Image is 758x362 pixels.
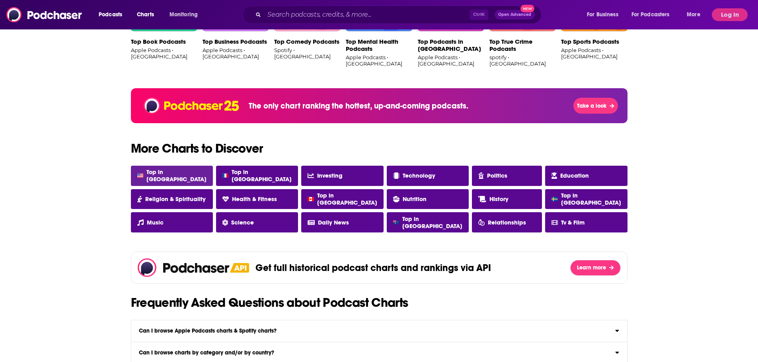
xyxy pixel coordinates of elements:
span: Religion & Spirituality [145,196,206,203]
p: Top Book Podcasts [131,38,197,45]
a: Science [216,212,298,232]
span: Learn more [577,264,606,271]
p: Top Business Podcasts [203,38,269,45]
p: Get full historical podcast charts and rankings via API [255,262,491,274]
a: Education [545,166,627,186]
p: Apple Podcasts • [GEOGRAPHIC_DATA] [346,54,412,67]
a: Relationships [472,212,542,232]
a: Top in [GEOGRAPHIC_DATA] [216,166,298,186]
span: Top in [GEOGRAPHIC_DATA] [232,168,292,183]
span: Science [231,219,254,226]
span: Relationships [488,219,526,226]
span: Daily News [318,219,349,226]
p: Top Podcasts in [GEOGRAPHIC_DATA] [418,38,484,52]
span: More [687,9,700,20]
a: Top in [GEOGRAPHIC_DATA] [545,189,627,209]
a: Top in [GEOGRAPHIC_DATA] [387,212,469,232]
a: Daily News [301,212,383,232]
button: open menu [93,8,133,21]
a: Top in [GEOGRAPHIC_DATA] [131,166,213,186]
span: Tv & Film [561,219,585,226]
p: Spotify • [GEOGRAPHIC_DATA] [274,47,340,60]
span: Charts [137,9,154,20]
button: Learn more [570,260,620,276]
a: History [472,189,542,209]
span: For Business [587,9,618,20]
img: Podchaser - Follow, Share and Rate Podcasts [138,258,230,277]
a: Top in [GEOGRAPHIC_DATA] [301,189,383,209]
button: Open AdvancedNew [495,10,535,19]
p: Apple Podcasts • [GEOGRAPHIC_DATA] [203,47,269,60]
a: Investing [301,166,383,186]
span: Podcasts [99,9,122,20]
span: Education [560,172,589,179]
a: Music [131,212,213,232]
span: Monitoring [170,9,198,20]
span: Top in [GEOGRAPHIC_DATA] [146,168,207,183]
button: open menu [164,8,208,21]
h3: Can I browse charts by category and/or by country? [139,350,274,356]
span: Technology [403,172,435,179]
span: Top in [GEOGRAPHIC_DATA] [402,215,462,230]
span: Top in [GEOGRAPHIC_DATA] [317,192,377,206]
span: Take a look [577,103,606,109]
a: Politics [472,166,542,186]
button: open menu [681,8,710,21]
a: Charts [132,8,159,21]
a: Religion & Spirituality [131,189,213,209]
h3: Can I browse Apple Podcasts charts & Spotify charts? [139,328,277,334]
h2: Frequently Asked Questions about Podcast Charts [125,296,634,309]
span: Health & Fitness [232,196,277,203]
p: The only chart ranking the hottest, up-and-coming podcasts. [249,101,468,111]
p: Top Mental Health Podcasts [346,38,412,52]
div: Search podcasts, credits, & more... [250,6,549,24]
p: Apple Podcasts • [GEOGRAPHIC_DATA] [561,47,627,60]
span: History [489,196,509,203]
span: Politics [487,172,507,179]
input: Search podcasts, credits, & more... [264,8,470,21]
a: Tv & Film [545,212,627,232]
button: open menu [581,8,628,21]
p: Top Sports Podcasts [561,38,627,45]
img: Podchaser - Follow, Share and Rate Podcasts [6,7,83,22]
span: Music [147,219,164,226]
span: For Podcasters [631,9,670,20]
p: Top Comedy Podcasts [274,38,340,45]
p: spotify • [GEOGRAPHIC_DATA] [489,54,555,67]
button: Take a look [573,98,618,114]
span: Ctrl K [470,10,488,20]
h2: More Charts to Discover [125,142,634,155]
a: Nutrition [387,189,469,209]
button: open menu [626,8,681,21]
a: Technology [387,166,469,186]
p: Apple Podcasts • [GEOGRAPHIC_DATA] [131,47,197,60]
span: Nutrition [403,196,427,203]
p: Apple Podcasts • [GEOGRAPHIC_DATA] [418,54,484,67]
a: Health & Fitness [216,189,298,209]
span: Top in [GEOGRAPHIC_DATA] [561,192,621,206]
p: Top True Crime Podcasts [489,38,555,52]
span: Investing [317,172,343,179]
img: Podchaser 25 banner [144,96,239,115]
img: Podchaser API banner [230,263,249,273]
span: New [520,5,535,12]
button: Log In [712,8,748,21]
span: Open Advanced [498,13,531,17]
